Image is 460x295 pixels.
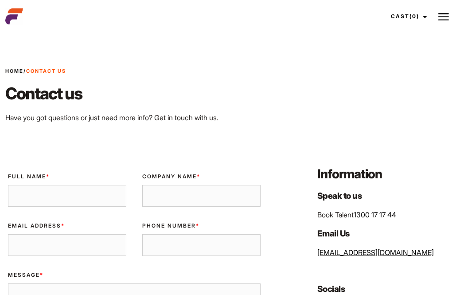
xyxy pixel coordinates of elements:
[5,112,340,123] p: Have you got questions or just need more info? Get in touch with us.
[317,165,455,182] h3: Information
[317,209,455,220] p: Book Talent
[354,210,396,219] a: 1300 17 17 44
[317,227,455,240] h4: Email Us
[26,68,66,74] strong: Contact Us
[142,222,261,230] label: Phone Number
[5,8,23,25] img: cropped-aefm-brand-fav-22-square.png
[8,173,126,181] label: Full Name
[317,248,434,257] a: [EMAIL_ADDRESS][DOMAIN_NAME]
[438,12,449,22] img: Burger icon
[5,67,66,75] span: /
[409,13,419,20] span: (0)
[383,4,433,28] a: Cast(0)
[317,189,455,202] h4: Speak to us
[5,68,23,74] a: Home
[142,173,261,181] label: Company Name
[8,271,261,279] label: Message
[5,82,340,105] h2: Contact us
[8,222,126,230] label: Email Address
